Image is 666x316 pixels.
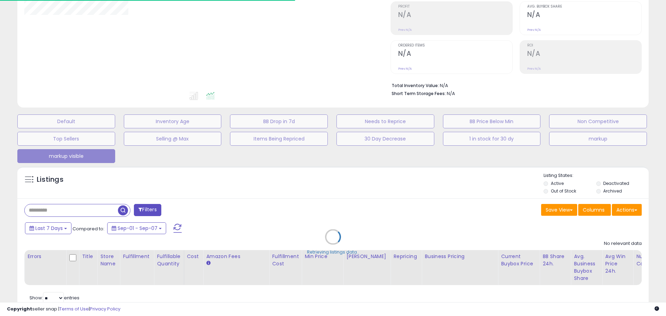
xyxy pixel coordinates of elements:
[443,114,541,128] button: BB Price Below Min
[527,50,641,59] h2: N/A
[230,132,328,146] button: Items Being Repriced
[527,11,641,20] h2: N/A
[124,114,222,128] button: Inventory Age
[392,91,446,96] b: Short Term Storage Fees:
[392,81,637,89] li: N/A
[398,67,412,71] small: Prev: N/A
[398,11,512,20] h2: N/A
[17,132,115,146] button: Top Sellers
[398,44,512,48] span: Ordered Items
[124,132,222,146] button: Selling @ Max
[527,44,641,48] span: ROI
[398,50,512,59] h2: N/A
[7,306,32,312] strong: Copyright
[7,306,120,313] div: seller snap | |
[336,114,434,128] button: Needs to Reprice
[336,132,434,146] button: 30 Day Decrease
[17,114,115,128] button: Default
[307,249,359,255] div: Retrieving listings data..
[447,90,455,97] span: N/A
[230,114,328,128] button: BB Drop in 7d
[17,149,115,163] button: markup visible
[398,5,512,9] span: Profit
[527,28,541,32] small: Prev: N/A
[527,5,641,9] span: Avg. Buybox Share
[549,114,647,128] button: Non Competitive
[398,28,412,32] small: Prev: N/A
[392,83,439,88] b: Total Inventory Value:
[549,132,647,146] button: markup
[527,67,541,71] small: Prev: N/A
[443,132,541,146] button: 1 in stock for 30 dy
